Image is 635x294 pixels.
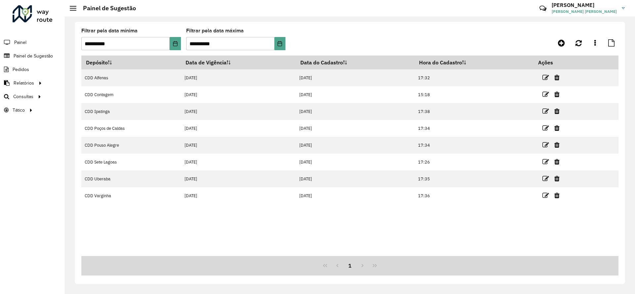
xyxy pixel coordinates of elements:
[181,120,296,137] td: [DATE]
[554,157,560,166] a: Excluir
[554,107,560,116] a: Excluir
[554,124,560,132] a: Excluir
[554,191,560,200] a: Excluir
[296,55,414,69] th: Data do Cadastro
[536,1,550,16] a: Contato Rápido
[542,191,549,200] a: Editar
[81,154,181,170] td: CDD Sete Lagoas
[181,170,296,187] td: [DATE]
[81,170,181,187] td: CDD Uberaba
[181,187,296,204] td: [DATE]
[81,27,138,35] label: Filtrar pela data mínima
[414,55,533,69] th: Hora do Cadastro
[542,107,549,116] a: Editar
[414,103,533,120] td: 17:38
[296,86,414,103] td: [DATE]
[76,5,136,12] h2: Painel de Sugestão
[296,103,414,120] td: [DATE]
[81,86,181,103] td: CDD Contagem
[542,174,549,183] a: Editar
[344,259,356,272] button: 1
[14,53,53,59] span: Painel de Sugestão
[542,90,549,99] a: Editar
[534,55,573,69] th: Ações
[13,66,29,73] span: Pedidos
[13,93,33,100] span: Consultas
[296,137,414,154] td: [DATE]
[542,140,549,149] a: Editar
[13,107,25,114] span: Tático
[554,73,560,82] a: Excluir
[296,154,414,170] td: [DATE]
[181,86,296,103] td: [DATE]
[414,187,533,204] td: 17:36
[554,174,560,183] a: Excluir
[552,9,617,15] span: [PERSON_NAME] [PERSON_NAME]
[414,137,533,154] td: 17:34
[181,55,296,69] th: Data de Vigência
[14,80,34,87] span: Relatórios
[296,69,414,86] td: [DATE]
[554,140,560,149] a: Excluir
[181,103,296,120] td: [DATE]
[554,90,560,99] a: Excluir
[542,124,549,132] a: Editar
[186,27,244,35] label: Filtrar pela data máxima
[181,154,296,170] td: [DATE]
[542,73,549,82] a: Editar
[81,120,181,137] td: CDD Poços de Caldas
[14,39,26,46] span: Painel
[414,170,533,187] td: 17:35
[170,37,181,50] button: Choose Date
[542,157,549,166] a: Editar
[275,37,285,50] button: Choose Date
[81,137,181,154] td: CDD Pouso Alegre
[296,187,414,204] td: [DATE]
[181,69,296,86] td: [DATE]
[414,69,533,86] td: 17:32
[81,55,181,69] th: Depósito
[296,170,414,187] td: [DATE]
[414,86,533,103] td: 15:18
[414,120,533,137] td: 17:34
[552,2,617,8] h3: [PERSON_NAME]
[81,69,181,86] td: CDD Alfenas
[81,103,181,120] td: CDD Ipatinga
[81,187,181,204] td: CDD Varginha
[181,137,296,154] td: [DATE]
[414,154,533,170] td: 17:26
[296,120,414,137] td: [DATE]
